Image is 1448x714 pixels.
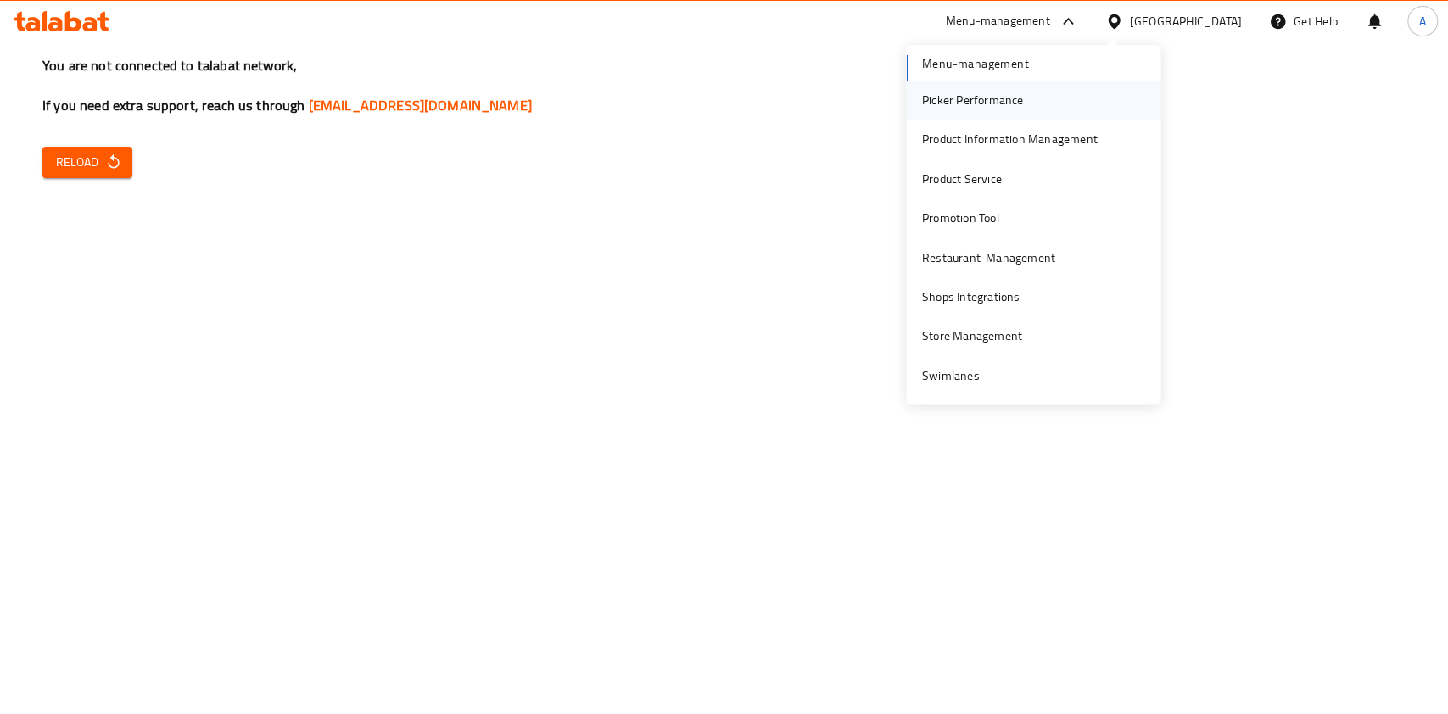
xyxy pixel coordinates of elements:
[921,248,1054,267] div: Restaurant-Management
[1130,12,1242,31] div: [GEOGRAPHIC_DATA]
[921,327,1021,346] div: Store Management
[56,152,119,173] span: Reload
[921,366,979,385] div: Swimlanes
[921,131,1097,149] div: Product Information Management
[921,91,1023,109] div: Picker Performance
[1419,12,1426,31] span: A
[921,209,998,228] div: Promotion Tool
[921,170,1001,188] div: Product Service
[946,11,1050,31] div: Menu-management
[42,56,1406,115] h3: You are not connected to talabat network, If you need extra support, reach us through
[921,287,1020,306] div: Shops Integrations
[42,147,132,178] button: Reload
[309,92,532,118] a: [EMAIL_ADDRESS][DOMAIN_NAME]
